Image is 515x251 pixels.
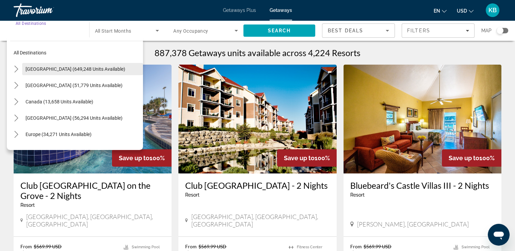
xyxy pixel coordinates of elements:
[277,149,337,167] div: 100%
[488,224,510,246] iframe: Button to launch messaging window
[155,48,360,58] h1: 887,378 Getaways units available across 4,224 Resorts
[407,28,430,33] span: Filters
[34,244,62,249] span: $569.99 USD
[343,65,501,173] img: Bluebeard's Castle Villas III - 2 Nights
[434,6,447,16] button: Change language
[185,244,197,249] span: From
[268,28,291,33] span: Search
[185,192,199,198] span: Resort
[26,132,92,137] span: Europe (34,271 units available)
[457,6,473,16] button: Change currency
[328,28,363,33] span: Best Deals
[16,27,80,35] input: Select destination
[22,63,143,75] button: Select destination: United States (649,248 units available)
[173,28,208,34] span: Any Occupancy
[10,145,22,157] button: Toggle Australia (3,174 units available) submenu
[14,1,82,19] a: Travorium
[284,154,315,162] span: Save up to
[26,213,165,228] span: [GEOGRAPHIC_DATA], [GEOGRAPHIC_DATA], [GEOGRAPHIC_DATA]
[20,180,165,201] a: Club [GEOGRAPHIC_DATA] on the Grove - 2 Nights
[488,7,497,14] span: KB
[350,192,365,198] span: Resort
[26,99,93,104] span: Canada (13,658 units available)
[442,149,501,167] div: 100%
[7,37,143,150] div: Destination options
[198,244,226,249] span: $569.99 USD
[14,50,46,55] span: All destinations
[10,80,22,91] button: Toggle Mexico (51,779 units available) submenu
[457,8,467,14] span: USD
[364,244,391,249] span: $569.99 USD
[357,220,469,228] span: [PERSON_NAME], [GEOGRAPHIC_DATA]
[132,245,160,249] span: Swimming Pool
[26,83,123,88] span: [GEOGRAPHIC_DATA] (51,779 units available)
[112,149,172,167] div: 100%
[449,154,479,162] span: Save up to
[350,244,362,249] span: From
[20,202,35,208] span: Resort
[16,21,46,26] span: All Destinations
[95,28,131,34] span: All Start Months
[185,180,329,190] a: Club [GEOGRAPHIC_DATA] - 2 Nights
[350,180,495,190] a: Bluebeard's Castle Villas III - 2 Nights
[297,245,322,249] span: Fitness Center
[481,26,492,35] span: Map
[22,145,143,157] button: Select destination: Australia (3,174 units available)
[26,66,125,72] span: [GEOGRAPHIC_DATA] (649,248 units available)
[119,154,149,162] span: Save up to
[26,115,123,121] span: [GEOGRAPHIC_DATA] (56,294 units available)
[22,79,143,91] button: Select destination: Mexico (51,779 units available)
[484,3,501,17] button: User Menu
[178,65,336,173] img: Club Wyndham Mountain Vista - 2 Nights
[270,7,292,13] a: Getaways
[328,27,389,35] mat-select: Sort by
[10,63,22,75] button: Toggle United States (649,248 units available) submenu
[462,245,489,249] span: Swimming Pool
[22,112,143,124] button: Select destination: Caribbean & Atlantic Islands (56,294 units available)
[223,7,256,13] a: Getaways Plus
[20,244,32,249] span: From
[10,129,22,140] button: Toggle Europe (34,271 units available) submenu
[10,96,22,108] button: Toggle Canada (13,658 units available) submenu
[402,23,474,38] button: Filters
[22,96,143,108] button: Select destination: Canada (13,658 units available)
[191,213,330,228] span: [GEOGRAPHIC_DATA], [GEOGRAPHIC_DATA], [GEOGRAPHIC_DATA]
[10,112,22,124] button: Toggle Caribbean & Atlantic Islands (56,294 units available) submenu
[22,128,143,140] button: Select destination: Europe (34,271 units available)
[10,47,143,59] button: Select destination: All destinations
[243,24,316,37] button: Search
[434,8,440,14] span: en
